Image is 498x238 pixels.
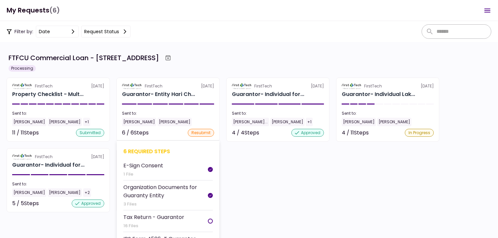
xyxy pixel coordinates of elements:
div: [PERSON_NAME]... [232,118,269,126]
div: [PERSON_NAME] [122,118,156,126]
div: FirstTech [255,83,272,89]
div: approved [72,200,104,207]
div: 11 / 11 Steps [12,129,39,137]
div: +1 [83,118,90,126]
div: Property Checklist - Multi-Family 1770 Allens Circle [12,90,84,98]
div: [PERSON_NAME] [12,118,46,126]
div: FirstTech [364,83,382,89]
div: [DATE] [122,83,214,89]
div: approved [291,129,324,137]
button: date [36,26,79,37]
div: FirstTech [35,154,53,160]
div: +1 [306,118,313,126]
div: date [39,28,50,35]
div: [PERSON_NAME] [158,118,192,126]
div: FirstTech [145,83,162,89]
div: [PERSON_NAME] [270,118,305,126]
div: [DATE] [232,83,324,89]
div: Sent to: [12,110,104,116]
div: Sent to: [122,110,214,116]
img: Partner logo [232,83,252,89]
div: Filter by: [7,26,131,37]
img: Partner logo [342,83,362,89]
div: FTFCU Commercial Loan - [STREET_ADDRESS] [9,53,159,63]
div: [DATE] [342,83,434,89]
span: (6) [49,4,60,17]
div: E-Sign Consent [123,161,163,170]
div: 4 / 11 Steps [342,129,369,137]
div: In Progress [405,129,434,137]
div: 5 / 5 Steps [12,200,39,207]
div: Sent to: [12,181,104,187]
img: Partner logo [12,154,32,160]
div: Tax Return - Guarantor [123,213,184,221]
div: Guarantor- Individual for GREENSBORO ESTATES LLC Irfana Tabassum [12,161,85,169]
div: [PERSON_NAME] [12,188,46,197]
div: Guarantor- Individual for GREENSBORO ESTATES LLC Gayathri Sathiamoorthy [232,90,304,98]
div: Organization Documents for Guaranty Entity [123,183,208,200]
div: +2 [83,188,91,197]
div: [PERSON_NAME] [48,118,82,126]
div: submitted [76,129,104,137]
div: 1 File [123,171,163,178]
div: 6 required steps [123,147,213,155]
div: Guarantor- Entity Hari Charan Holdings LLC [122,90,195,98]
div: [PERSON_NAME] [342,118,376,126]
div: Processing [9,65,36,72]
button: Request status [81,26,131,37]
div: Guarantor- Individual Lakshmi Raman [342,90,415,98]
button: Archive workflow [162,52,174,64]
div: 6 / 6 Steps [122,129,149,137]
div: resubmit [188,129,214,137]
div: 16 Files [123,223,184,229]
div: 3 Files [123,201,208,207]
div: FirstTech [35,83,53,89]
div: [DATE] [12,154,104,160]
div: Sent to: [342,110,434,116]
img: Partner logo [12,83,32,89]
div: 4 / 4 Steps [232,129,259,137]
h1: My Requests [7,4,60,17]
div: [PERSON_NAME] [377,118,411,126]
div: [PERSON_NAME] [48,188,82,197]
button: Open menu [480,3,495,18]
img: Partner logo [122,83,142,89]
div: Sent to: [232,110,324,116]
div: [DATE] [12,83,104,89]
